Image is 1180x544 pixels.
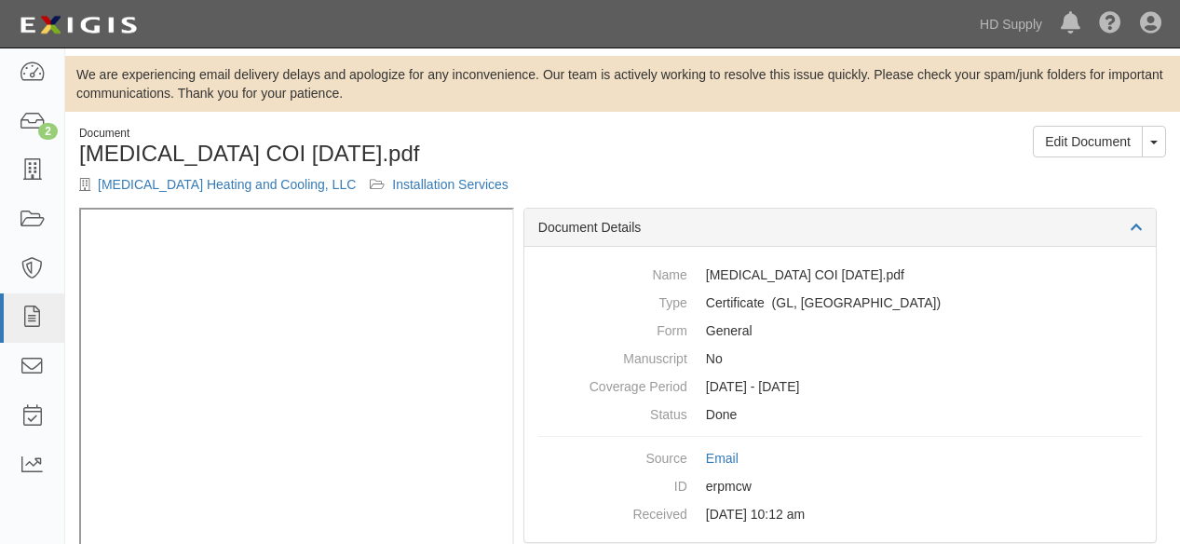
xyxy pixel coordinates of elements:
[538,373,1142,401] dd: [DATE] - [DATE]
[538,401,687,424] dt: Status
[392,177,509,192] a: Installation Services
[538,345,1142,373] dd: No
[538,500,687,524] dt: Received
[538,317,687,340] dt: Form
[538,317,1142,345] dd: General
[65,65,1180,102] div: We are experiencing email delivery delays and apologize for any inconvenience. Our team is active...
[706,451,739,466] a: Email
[538,345,687,368] dt: Manuscript
[79,126,609,142] div: Document
[538,261,1142,289] dd: [MEDICAL_DATA] COI [DATE].pdf
[79,142,609,166] h1: [MEDICAL_DATA] COI [DATE].pdf
[1033,126,1143,157] a: Edit Document
[538,401,1142,428] dd: Done
[38,123,58,140] div: 2
[538,444,687,468] dt: Source
[538,289,687,312] dt: Type
[524,209,1156,247] div: Document Details
[98,177,356,192] a: [MEDICAL_DATA] Heating and Cooling, LLC
[538,289,1142,317] dd: General Liability Auto Liability
[538,373,687,396] dt: Coverage Period
[1099,13,1121,35] i: Help Center - Complianz
[538,472,1142,500] dd: erpmcw
[538,500,1142,528] dd: [DATE] 10:12 am
[970,6,1051,43] a: HD Supply
[538,472,687,496] dt: ID
[14,8,142,42] img: logo-5460c22ac91f19d4615b14bd174203de0afe785f0fc80cf4dbbc73dc1793850b.png
[538,261,687,284] dt: Name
